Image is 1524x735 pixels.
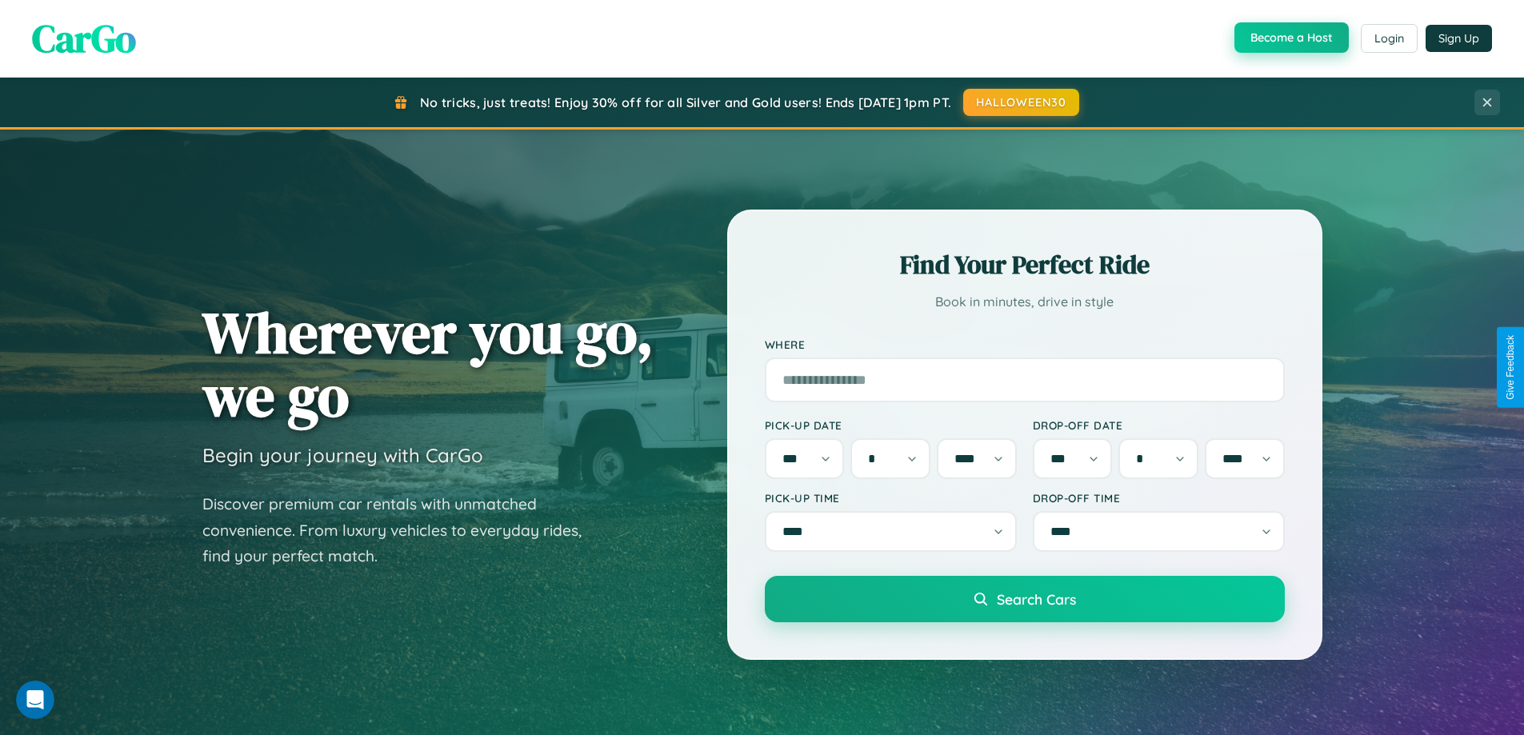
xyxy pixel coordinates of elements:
button: HALLOWEEN30 [963,89,1079,116]
label: Pick-up Time [765,491,1017,505]
button: Login [1361,24,1418,53]
label: Drop-off Date [1033,418,1285,432]
label: Pick-up Date [765,418,1017,432]
label: Where [765,338,1285,351]
p: Discover premium car rentals with unmatched convenience. From luxury vehicles to everyday rides, ... [202,491,602,569]
h2: Find Your Perfect Ride [765,247,1285,282]
span: CarGo [32,12,136,65]
span: Search Cars [997,590,1076,608]
button: Become a Host [1234,22,1349,53]
p: Book in minutes, drive in style [765,290,1285,314]
label: Drop-off Time [1033,491,1285,505]
h1: Wherever you go, we go [202,301,654,427]
button: Search Cars [765,576,1285,622]
button: Sign Up [1426,25,1492,52]
iframe: Intercom live chat [16,681,54,719]
span: No tricks, just treats! Enjoy 30% off for all Silver and Gold users! Ends [DATE] 1pm PT. [420,94,951,110]
h3: Begin your journey with CarGo [202,443,483,467]
div: Give Feedback [1505,335,1516,400]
